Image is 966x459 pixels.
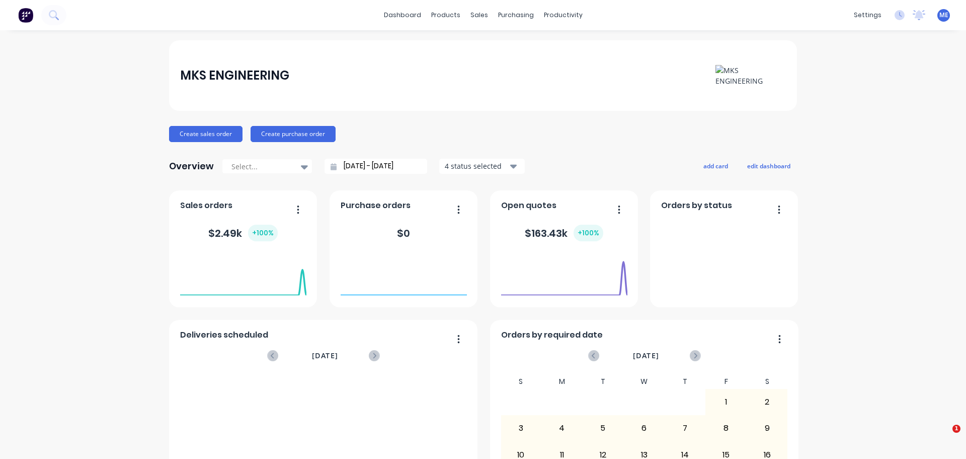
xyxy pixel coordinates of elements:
span: 1 [952,425,960,433]
div: T [583,374,624,389]
img: Factory [18,8,33,23]
div: M [541,374,583,389]
button: add card [697,159,735,172]
div: 9 [747,416,787,441]
div: purchasing [493,8,539,23]
span: Deliveries scheduled [180,329,268,341]
button: edit dashboard [741,159,797,172]
span: [DATE] [312,350,338,361]
a: dashboard [379,8,426,23]
div: 5 [583,416,623,441]
div: 3 [501,416,541,441]
div: settings [849,8,887,23]
div: sales [465,8,493,23]
div: W [623,374,665,389]
button: 4 status selected [439,159,525,174]
div: 4 status selected [445,161,508,171]
iframe: Intercom live chat [932,425,956,449]
div: S [501,374,542,389]
div: $ 2.49k [208,225,278,241]
div: $ 163.43k [525,225,603,241]
button: Create purchase order [251,126,336,142]
div: 2 [747,389,787,415]
div: T [665,374,706,389]
span: Open quotes [501,200,556,212]
button: Create sales order [169,126,243,142]
span: Purchase orders [341,200,411,212]
div: $ 0 [397,226,410,241]
img: MKS ENGINEERING [715,65,786,86]
div: Overview [169,156,214,176]
div: + 100 % [248,225,278,241]
div: products [426,8,465,23]
div: + 100 % [574,225,603,241]
span: ME [939,11,948,20]
div: productivity [539,8,588,23]
div: 4 [542,416,582,441]
div: 8 [706,416,746,441]
span: [DATE] [633,350,659,361]
div: F [705,374,747,389]
div: 7 [665,416,705,441]
div: MKS ENGINEERING [180,65,289,86]
span: Sales orders [180,200,232,212]
div: 1 [706,389,746,415]
div: S [747,374,788,389]
span: Orders by status [661,200,732,212]
div: 6 [624,416,664,441]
